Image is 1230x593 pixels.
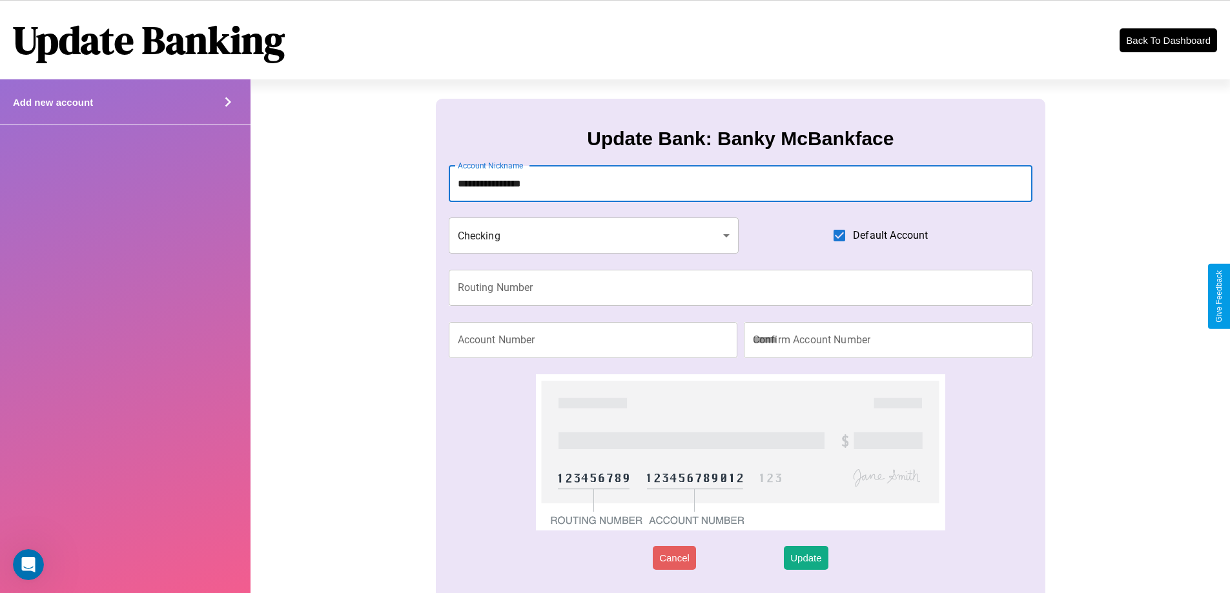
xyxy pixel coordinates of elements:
button: Update [784,546,828,570]
label: Account Nickname [458,160,524,171]
span: Default Account [853,228,928,243]
h1: Update Banking [13,14,285,66]
button: Cancel [653,546,696,570]
iframe: Intercom live chat [13,549,44,580]
h3: Update Bank: Banky McBankface [587,128,894,150]
div: Checking [449,217,739,254]
button: Back To Dashboard [1120,28,1217,52]
div: Give Feedback [1215,270,1224,323]
img: check [536,374,945,530]
h4: Add new account [13,97,93,108]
